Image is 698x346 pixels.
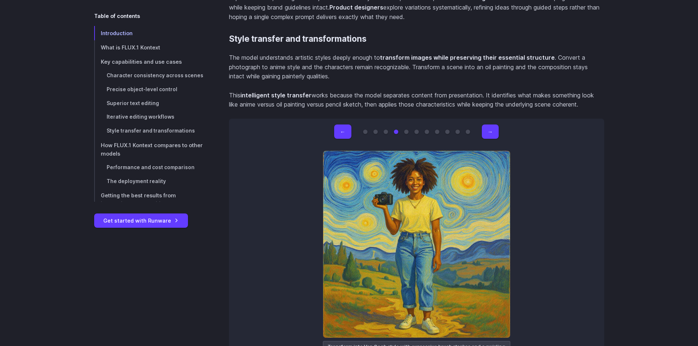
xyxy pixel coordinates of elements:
[101,30,133,36] span: Introduction
[404,130,409,134] button: Go to 5 of 11
[107,100,159,106] span: Superior text editing
[329,4,383,11] strong: Product designers
[363,130,368,134] button: Go to 1 of 11
[107,86,177,92] span: Precise object-level control
[107,128,195,134] span: Style transfer and transformations
[94,189,206,211] a: Getting the best results from instruction-based editing
[455,130,460,134] button: Go to 10 of 11
[94,12,140,20] span: Table of contents
[445,130,450,134] button: Go to 9 of 11
[94,110,206,124] a: Iterative editing workflows
[94,83,206,97] a: Precise object-level control
[101,59,182,65] span: Key capabilities and use cases
[394,130,398,134] button: Go to 4 of 11
[94,124,206,138] a: Style transfer and transformations
[482,124,499,139] button: →
[94,40,206,55] a: What is FLUX.1 Kontext
[425,130,429,134] button: Go to 7 of 11
[229,53,604,81] p: The model understands artistic styles deeply enough to . Convert a photograph to anime style and ...
[94,213,188,228] a: Get started with Runware
[101,142,203,157] span: How FLUX.1 Kontext compares to other models
[94,175,206,189] a: The deployment reality
[94,161,206,175] a: Performance and cost comparison
[94,69,206,83] a: Character consistency across scenes
[414,130,419,134] button: Go to 6 of 11
[229,91,604,109] p: This works because the model separates content from presentation. It identifies what makes someth...
[380,54,555,61] strong: transform images while preserving their essential structure
[323,150,510,338] img: Young woman with natural curly hair, wearing a pale yellow t-shirt and high-waisted jeans, holdin...
[107,164,195,170] span: Performance and cost comparison
[435,130,439,134] button: Go to 8 of 11
[101,193,176,207] span: Getting the best results from instruction-based editing
[107,114,174,120] span: Iterative editing workflows
[334,124,351,139] button: ←
[94,55,206,69] a: Key capabilities and use cases
[94,26,206,40] a: Introduction
[229,34,366,44] a: Style transfer and transformations
[94,138,206,161] a: How FLUX.1 Kontext compares to other models
[101,44,160,51] span: What is FLUX.1 Kontext
[107,72,203,78] span: Character consistency across scenes
[107,178,166,184] span: The deployment reality
[373,130,378,134] button: Go to 2 of 11
[94,97,206,111] a: Superior text editing
[240,92,311,99] strong: intelligent style transfer
[384,130,388,134] button: Go to 3 of 11
[466,130,470,134] button: Go to 11 of 11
